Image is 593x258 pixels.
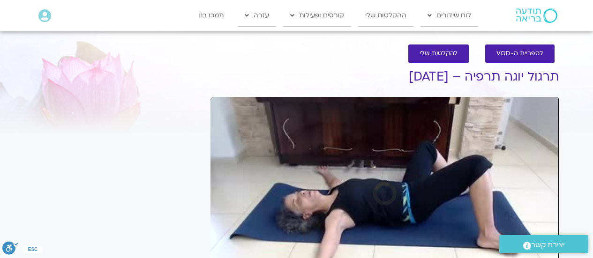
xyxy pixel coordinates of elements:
img: תודעה בריאה [516,8,557,22]
a: לספריית ה-VOD [485,44,555,63]
span: להקלטות שלי [420,50,458,57]
a: להקלטות שלי [408,44,469,63]
span: יצירת קשר [531,239,565,251]
span: לספריית ה-VOD [496,50,543,57]
a: יצירת קשר [499,235,588,253]
a: עזרה [238,5,276,26]
a: תמכו בנו [191,5,231,26]
a: לוח שידורים [420,5,478,26]
a: ההקלטות שלי [358,5,413,26]
a: קורסים ופעילות [283,5,351,26]
h1: תרגול יוגה תרפיה – [DATE] [210,70,559,84]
